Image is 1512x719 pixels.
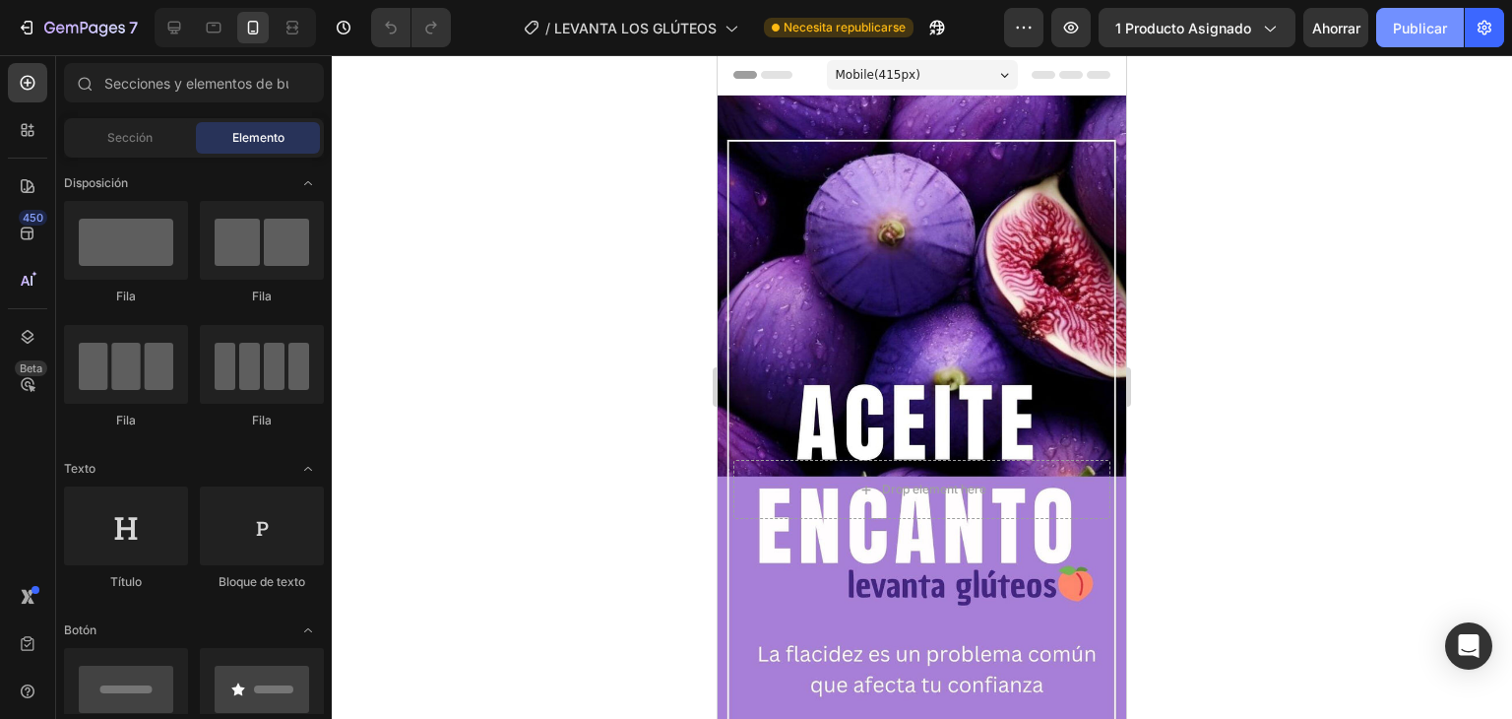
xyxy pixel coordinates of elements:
[252,289,272,303] font: Fila
[8,8,147,47] button: 7
[116,413,136,427] font: Fila
[1303,8,1368,47] button: Ahorrar
[129,18,138,37] font: 7
[554,20,717,36] font: LEVANTA LOS GLÚTEOS
[784,20,906,34] font: Necesita republicarse
[1445,622,1492,670] div: Abrir Intercom Messenger
[110,574,142,589] font: Título
[64,461,95,476] font: Texto
[1376,8,1464,47] button: Publicar
[23,211,43,225] font: 450
[219,574,305,589] font: Bloque de texto
[1393,20,1447,36] font: Publicar
[64,175,128,190] font: Disposición
[1115,20,1251,36] font: 1 producto asignado
[232,130,284,145] font: Elemento
[64,622,96,637] font: Botón
[371,8,451,47] div: Deshacer/Rehacer
[116,289,136,303] font: Fila
[64,63,324,102] input: Secciones y elementos de búsqueda
[252,413,272,427] font: Fila
[545,20,550,36] font: /
[292,453,324,485] span: Abrir con palanca
[1312,20,1360,36] font: Ahorrar
[718,55,1126,719] iframe: Área de diseño
[20,361,42,375] font: Beta
[292,615,324,646] span: Abrir con palanca
[292,167,324,199] span: Abrir con palanca
[1099,8,1295,47] button: 1 producto asignado
[107,130,153,145] font: Sección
